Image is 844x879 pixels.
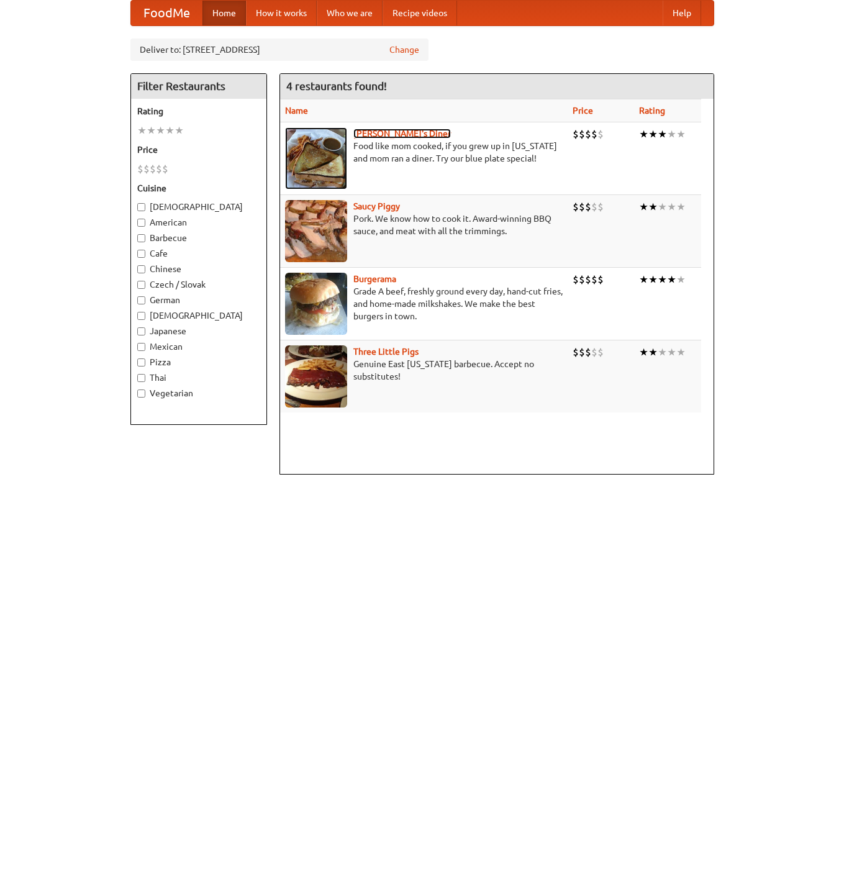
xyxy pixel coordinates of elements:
[137,124,147,137] li: ★
[137,278,260,291] label: Czech / Slovak
[639,200,648,214] li: ★
[597,345,604,359] li: $
[573,200,579,214] li: $
[137,387,260,399] label: Vegetarian
[137,250,145,258] input: Cafe
[658,127,667,141] li: ★
[639,345,648,359] li: ★
[131,74,266,99] h4: Filter Restaurants
[137,294,260,306] label: German
[137,162,143,176] li: $
[137,374,145,382] input: Thai
[585,200,591,214] li: $
[353,274,396,284] a: Burgerama
[137,201,260,213] label: [DEMOGRAPHIC_DATA]
[150,162,156,176] li: $
[165,124,175,137] li: ★
[676,273,686,286] li: ★
[597,127,604,141] li: $
[579,345,585,359] li: $
[137,263,260,275] label: Chinese
[285,200,347,262] img: saucy.jpg
[285,273,347,335] img: burgerama.jpg
[667,200,676,214] li: ★
[137,203,145,211] input: [DEMOGRAPHIC_DATA]
[246,1,317,25] a: How it works
[137,265,145,273] input: Chinese
[137,105,260,117] h5: Rating
[639,273,648,286] li: ★
[353,347,419,357] a: Three Little Pigs
[579,273,585,286] li: $
[389,43,419,56] a: Change
[137,143,260,156] h5: Price
[648,345,658,359] li: ★
[162,162,168,176] li: $
[285,285,563,322] p: Grade A beef, freshly ground every day, hand-cut fries, and home-made milkshakes. We make the bes...
[137,325,260,337] label: Japanese
[137,219,145,227] input: American
[285,358,563,383] p: Genuine East [US_STATE] barbecue. Accept no substitutes!
[317,1,383,25] a: Who we are
[130,39,429,61] div: Deliver to: [STREET_ADDRESS]
[579,200,585,214] li: $
[137,234,145,242] input: Barbecue
[137,327,145,335] input: Japanese
[573,345,579,359] li: $
[383,1,457,25] a: Recipe videos
[573,127,579,141] li: $
[202,1,246,25] a: Home
[286,80,387,92] ng-pluralize: 4 restaurants found!
[137,182,260,194] h5: Cuisine
[585,345,591,359] li: $
[648,200,658,214] li: ★
[658,345,667,359] li: ★
[137,216,260,229] label: American
[573,106,593,116] a: Price
[175,124,184,137] li: ★
[137,312,145,320] input: [DEMOGRAPHIC_DATA]
[597,200,604,214] li: $
[639,127,648,141] li: ★
[585,127,591,141] li: $
[648,127,658,141] li: ★
[285,345,347,408] img: littlepigs.jpg
[137,371,260,384] label: Thai
[137,358,145,367] input: Pizza
[676,127,686,141] li: ★
[591,345,597,359] li: $
[285,140,563,165] p: Food like mom cooked, if you grew up in [US_STATE] and mom ran a diner. Try our blue plate special!
[676,200,686,214] li: ★
[353,201,400,211] a: Saucy Piggy
[137,343,145,351] input: Mexican
[137,281,145,289] input: Czech / Slovak
[667,345,676,359] li: ★
[663,1,701,25] a: Help
[676,345,686,359] li: ★
[658,200,667,214] li: ★
[285,106,308,116] a: Name
[585,273,591,286] li: $
[156,162,162,176] li: $
[137,309,260,322] label: [DEMOGRAPHIC_DATA]
[137,340,260,353] label: Mexican
[137,389,145,398] input: Vegetarian
[648,273,658,286] li: ★
[156,124,165,137] li: ★
[285,212,563,237] p: Pork. We know how to cook it. Award-winning BBQ sauce, and meat with all the trimmings.
[573,273,579,286] li: $
[137,356,260,368] label: Pizza
[579,127,585,141] li: $
[137,232,260,244] label: Barbecue
[667,273,676,286] li: ★
[353,129,451,139] a: [PERSON_NAME]'s Diner
[639,106,665,116] a: Rating
[137,247,260,260] label: Cafe
[143,162,150,176] li: $
[131,1,202,25] a: FoodMe
[591,127,597,141] li: $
